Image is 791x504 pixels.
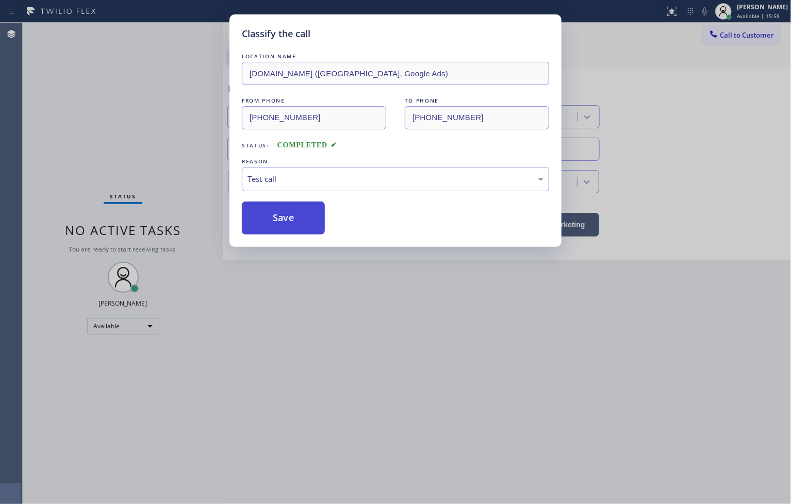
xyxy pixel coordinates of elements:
span: COMPLETED [277,141,337,149]
div: REASON: [242,156,549,167]
span: Status: [242,142,269,149]
input: To phone [405,106,549,129]
div: LOCATION NAME [242,51,549,62]
button: Save [242,201,325,234]
div: Test call [248,173,543,185]
div: TO PHONE [405,95,549,106]
h5: Classify the call [242,27,310,41]
input: From phone [242,106,386,129]
div: FROM PHONE [242,95,386,106]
